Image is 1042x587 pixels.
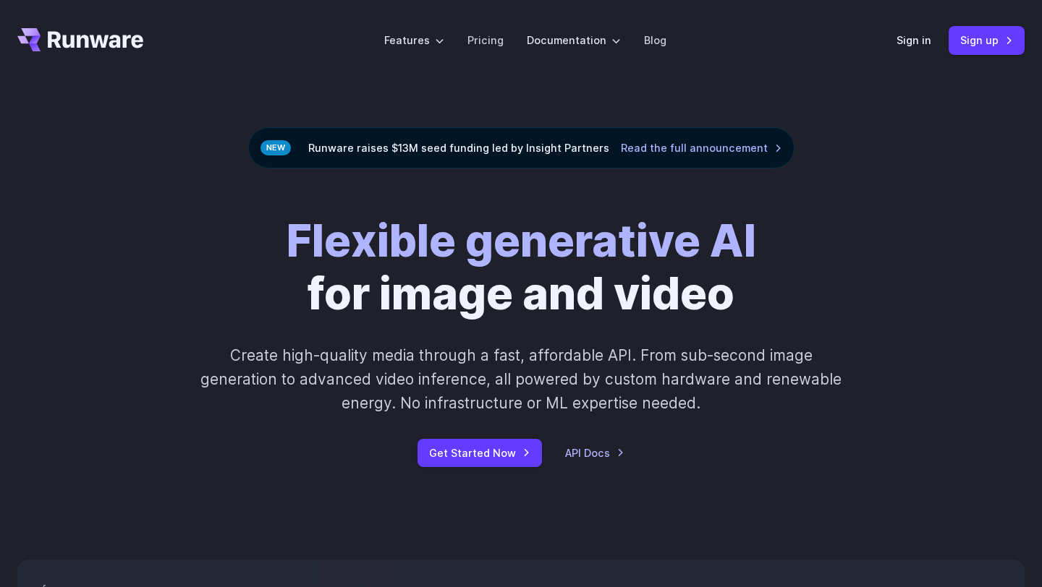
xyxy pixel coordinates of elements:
a: Get Started Now [418,439,542,467]
a: Blog [644,32,666,48]
strong: Flexible generative AI [287,214,756,267]
h1: for image and video [287,215,756,320]
label: Documentation [527,32,621,48]
a: Sign in [897,32,931,48]
a: Pricing [467,32,504,48]
label: Features [384,32,444,48]
a: Sign up [949,26,1025,54]
a: Read the full announcement [621,140,782,156]
a: Go to / [17,28,143,51]
div: Runware raises $13M seed funding led by Insight Partners [248,127,795,168]
p: Create high-quality media through a fast, affordable API. From sub-second image generation to adv... [199,343,844,416]
a: API Docs [565,445,624,461]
